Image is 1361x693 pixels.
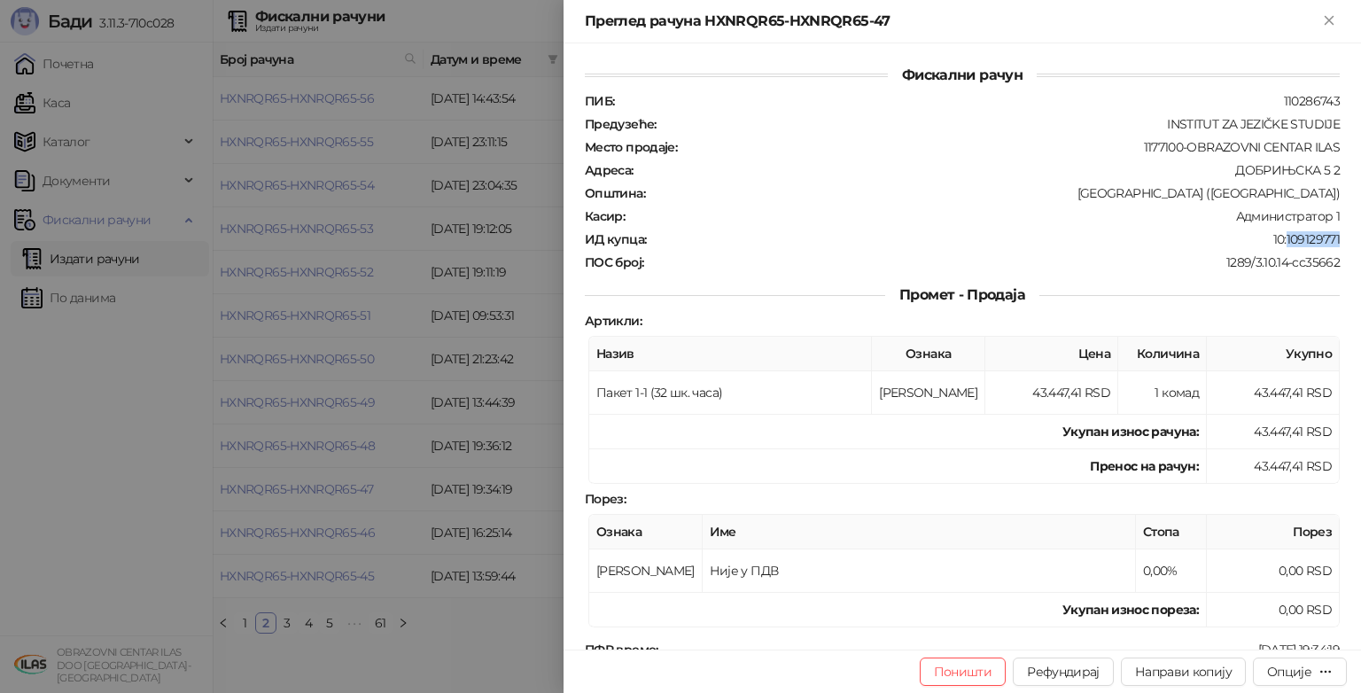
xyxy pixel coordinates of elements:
[585,254,643,270] strong: ПОС број :
[585,11,1318,32] div: Преглед рачуна HXNRQR65-HXNRQR65-47
[985,371,1118,415] td: 43.447,41 RSD
[1207,515,1340,549] th: Порез
[589,337,872,371] th: Назив
[626,208,1342,224] div: Администратор 1
[1090,458,1199,474] strong: Пренос на рачун :
[1267,664,1311,680] div: Опције
[589,371,872,415] td: Пакет 1-1 (32 шк. часа)
[1062,602,1199,618] strong: Укупан износ пореза:
[1118,371,1207,415] td: 1 комад
[872,337,985,371] th: Ознака
[1136,515,1207,549] th: Стопа
[585,642,658,658] strong: ПФР време :
[585,93,614,109] strong: ПИБ :
[888,66,1037,83] span: Фискални рачун
[648,231,1342,247] div: 10:109129771
[645,254,1342,270] div: 1289/3.10.14-cc35662
[589,549,703,593] td: [PERSON_NAME]
[585,139,677,155] strong: Место продаје :
[1207,593,1340,627] td: 0,00 RSD
[1207,337,1340,371] th: Укупно
[589,515,703,549] th: Ознака
[1207,449,1340,484] td: 43.447,41 RSD
[660,642,1342,658] div: [DATE] 19:34:19
[647,185,1342,201] div: [GEOGRAPHIC_DATA] ([GEOGRAPHIC_DATA])
[703,515,1136,549] th: Име
[1318,11,1340,32] button: Close
[1118,337,1207,371] th: Количина
[872,371,985,415] td: [PERSON_NAME]
[585,185,645,201] strong: Општина :
[1207,549,1340,593] td: 0,00 RSD
[1013,658,1114,686] button: Рефундирај
[585,162,634,178] strong: Адреса :
[985,337,1118,371] th: Цена
[635,162,1342,178] div: ДОБРИЊСКА 5 2
[1253,658,1347,686] button: Опције
[585,313,642,329] strong: Артикли :
[585,116,657,132] strong: Предузеће :
[585,231,646,247] strong: ИД купца :
[679,139,1342,155] div: 1177100-OBRAZOVNI CENTAR ILAS
[1062,424,1199,440] strong: Укупан износ рачуна :
[1136,549,1207,593] td: 0,00%
[920,658,1007,686] button: Поништи
[616,93,1342,109] div: 110286743
[885,286,1039,303] span: Промет - Продаја
[1135,664,1232,680] span: Направи копију
[1121,658,1246,686] button: Направи копију
[658,116,1342,132] div: INSTITUT ZA JEZIČKE STUDIJE
[1207,415,1340,449] td: 43.447,41 RSD
[703,549,1136,593] td: Није у ПДВ
[585,208,625,224] strong: Касир :
[585,491,626,507] strong: Порез :
[1207,371,1340,415] td: 43.447,41 RSD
